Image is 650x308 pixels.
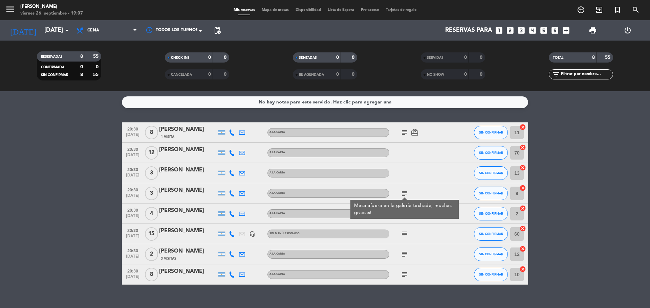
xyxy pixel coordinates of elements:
span: A LA CARTA [269,273,285,276]
span: Mapa de mesas [258,8,292,12]
span: SIN CONFIRMAR [479,232,503,236]
span: A LA CARTA [269,253,285,255]
span: [DATE] [124,254,141,262]
span: SIN CONFIRMAR [479,273,503,276]
span: A LA CARTA [269,131,285,134]
strong: 0 [480,55,484,60]
span: [DATE] [124,133,141,140]
span: 20:30 [124,267,141,275]
button: SIN CONFIRMAR [474,166,508,180]
i: menu [5,4,15,14]
span: 3 [145,166,158,180]
span: A LA CARTA [269,171,285,174]
span: SIN CONFIRMAR [479,252,503,256]
strong: 0 [80,65,83,69]
span: 2 [145,247,158,261]
strong: 8 [80,54,83,59]
i: arrow_drop_down [63,26,71,34]
i: cancel [519,185,526,191]
i: subject [400,270,409,279]
i: subject [400,128,409,137]
i: headset_mic [249,231,255,237]
strong: 0 [224,55,228,60]
span: SIN CONFIRMAR [479,212,503,215]
div: [PERSON_NAME] [159,247,217,256]
i: card_giftcard [411,128,419,137]
span: [DATE] [124,173,141,181]
span: 15 [145,227,158,241]
span: RE AGENDADA [299,73,324,76]
i: cancel [519,164,526,171]
div: Mesa afuera en la galería techada, muchas gracias! [354,202,455,216]
span: CHECK INS [171,56,190,60]
div: [PERSON_NAME] [159,125,217,134]
i: exit_to_app [595,6,603,14]
i: [DATE] [5,23,41,38]
span: 20:30 [124,226,141,234]
strong: 0 [480,72,484,77]
strong: 0 [224,72,228,77]
span: A LA CARTA [269,212,285,215]
span: Reservas para [445,27,492,34]
strong: 0 [208,72,211,77]
span: [DATE] [124,193,141,201]
span: pending_actions [213,26,221,34]
i: filter_list [552,70,560,78]
span: Tarjetas de regalo [383,8,420,12]
span: [DATE] [124,153,141,161]
div: [PERSON_NAME] [159,145,217,154]
i: turned_in_not [613,6,622,14]
span: Sin menú asignado [269,232,300,235]
div: [PERSON_NAME] [159,166,217,174]
i: cancel [519,144,526,151]
i: cancel [519,205,526,212]
span: print [589,26,597,34]
span: SIN CONFIRMAR [479,151,503,155]
i: search [632,6,640,14]
strong: 0 [336,55,339,60]
span: Disponibilidad [292,8,324,12]
span: 20:30 [124,165,141,173]
span: 4 [145,207,158,220]
span: [DATE] [124,234,141,242]
div: LOG OUT [610,20,645,41]
button: SIN CONFIRMAR [474,187,508,200]
i: looks_3 [517,26,526,35]
strong: 0 [352,72,356,77]
button: SIN CONFIRMAR [474,146,508,160]
span: 12 [145,146,158,160]
strong: 0 [352,55,356,60]
span: [DATE] [124,214,141,221]
span: [DATE] [124,275,141,282]
span: SERVIDAS [427,56,443,60]
span: SIN CONFIRMAR [41,73,68,77]
div: [PERSON_NAME] [20,3,83,10]
span: CANCELADA [171,73,192,76]
span: 20:30 [124,125,141,133]
span: RESERVADAS [41,55,63,58]
span: TOTAL [553,56,563,60]
span: 1 Visita [161,134,174,140]
span: SIN CONFIRMAR [479,171,503,175]
span: 20:30 [124,186,141,193]
span: A LA CARTA [269,151,285,154]
i: looks_two [506,26,515,35]
strong: 55 [93,72,100,77]
strong: 55 [605,55,612,60]
button: SIN CONFIRMAR [474,268,508,281]
div: [PERSON_NAME] [159,227,217,235]
input: Filtrar por nombre... [560,71,613,78]
i: subject [400,189,409,197]
span: 20:30 [124,145,141,153]
button: menu [5,4,15,17]
span: 20:30 [124,206,141,214]
span: 8 [145,126,158,139]
strong: 0 [96,65,100,69]
span: Cena [87,28,99,33]
span: Mis reservas [230,8,258,12]
span: 3 [145,187,158,200]
span: CONFIRMADA [41,66,64,69]
span: A LA CARTA [269,192,285,194]
strong: 0 [336,72,339,77]
span: Lista de Espera [324,8,357,12]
